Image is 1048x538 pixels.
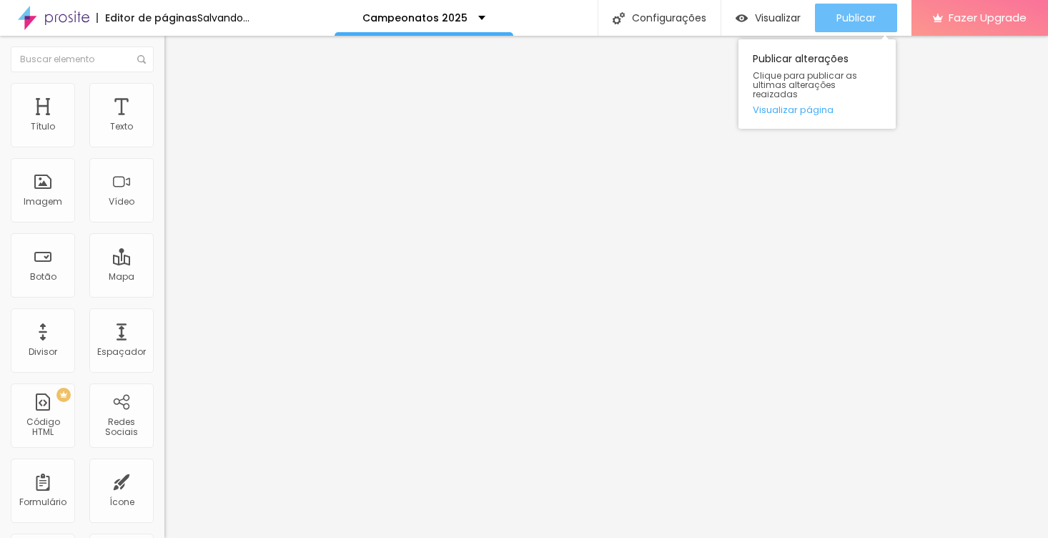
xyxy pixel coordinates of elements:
[24,197,62,207] div: Imagem
[97,347,146,357] div: Espaçador
[97,13,197,23] div: Editor de páginas
[197,13,249,23] div: Salvando...
[362,13,468,23] p: Campeonatos 2025
[31,122,55,132] div: Título
[14,417,71,438] div: Código HTML
[721,4,815,32] button: Visualizar
[93,417,149,438] div: Redes Sociais
[815,4,897,32] button: Publicar
[137,55,146,64] img: Icone
[164,36,1048,538] iframe: Editor
[11,47,154,72] input: Buscar elemento
[30,272,56,282] div: Botão
[110,122,133,132] div: Texto
[738,39,896,129] div: Publicar alterações
[836,12,876,24] span: Publicar
[753,71,881,99] span: Clique para publicar as ultimas alterações reaizadas
[753,105,881,114] a: Visualizar página
[109,272,134,282] div: Mapa
[613,12,625,24] img: Icone
[19,497,66,507] div: Formulário
[736,12,748,24] img: view-1.svg
[29,347,57,357] div: Divisor
[755,12,801,24] span: Visualizar
[109,197,134,207] div: Vídeo
[949,11,1027,24] span: Fazer Upgrade
[109,497,134,507] div: Ícone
